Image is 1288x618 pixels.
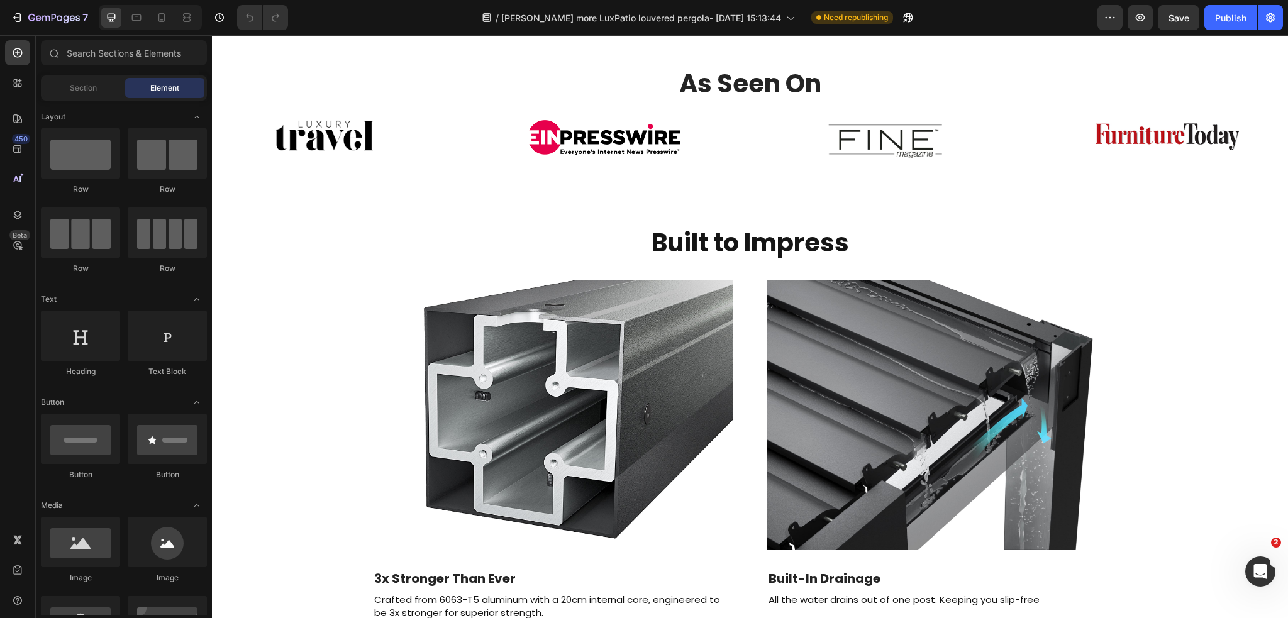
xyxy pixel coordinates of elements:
[187,107,207,127] span: Toggle open
[70,82,97,94] span: Section
[128,366,207,377] div: Text Block
[128,263,207,274] div: Row
[128,184,207,195] div: Row
[41,469,120,480] div: Button
[1158,5,1199,30] button: Save
[187,495,207,516] span: Toggle open
[162,558,508,584] span: Crafted from 6063-T5 aluminum with a 20cm internal core, engineered to be 3x stronger for superio...
[82,10,88,25] p: 7
[496,11,499,25] span: /
[440,190,637,225] strong: Built to Impress
[41,572,120,583] div: Image
[150,82,179,94] span: Element
[617,85,730,125] img: gempages_575367033982550979-cd43abea-70cc-4825-8148-fc6200025db5.png
[824,12,888,23] span: Need republishing
[41,500,63,511] span: Media
[128,469,207,480] div: Button
[557,558,828,571] span: All the water drains out of one post. Keeping you slip-free
[187,289,207,309] span: Toggle open
[12,134,30,144] div: 450
[41,40,207,65] input: Search Sections & Elements
[555,245,916,515] img: gempages_575367033982550979-b72a0985-4126-40d4-8f7d-a1761e7a418c.jpg
[237,5,288,30] div: Undo/Redo
[62,85,163,116] img: gempages_575367033982550979-db333307-36e4-4c1b-a53d-dbb7b21b693d.png
[1271,538,1281,548] span: 2
[501,11,781,25] span: [PERSON_NAME] more LuxPatio louvered pergola- [DATE] 15:13:44
[41,397,64,408] span: Button
[1215,11,1246,25] div: Publish
[128,572,207,583] div: Image
[557,534,669,552] span: Built-In Drainage
[1204,5,1257,30] button: Publish
[5,5,94,30] button: 7
[41,366,120,377] div: Heading
[9,230,30,240] div: Beta
[41,294,57,305] span: Text
[879,85,1030,119] img: gempages_575367033982550979-e1e42496-e6d7-42ba-8a39-d95939581899.png
[41,184,120,195] div: Row
[187,392,207,412] span: Toggle open
[161,245,521,515] img: gempages_575367033982550979-1c1366de-331a-4e1e-8823-db24723e7ae3.jpg
[162,534,304,552] span: 3x Stronger Than Ever
[41,263,120,274] div: Row
[41,111,65,123] span: Layout
[1245,556,1275,587] iframe: Intercom live chat
[1169,13,1189,23] span: Save
[212,35,1288,618] iframe: Design area
[318,85,469,120] img: gempages_575367033982550979-03ff423c-8ab0-4a34-8f52-57e443be9249.png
